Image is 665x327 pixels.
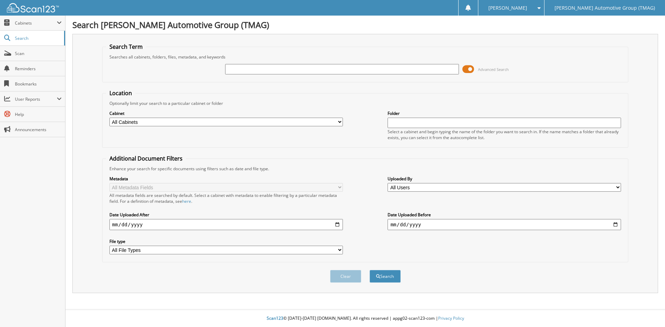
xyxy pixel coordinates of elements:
[106,89,135,97] legend: Location
[388,129,621,140] div: Select a cabinet and begin typing the name of the folder you want to search in. If the name match...
[388,219,621,230] input: end
[65,310,665,327] div: © [DATE]-[DATE] [DOMAIN_NAME]. All rights reserved | appg02-scan123-com |
[488,6,527,10] span: [PERSON_NAME]
[106,54,625,60] div: Searches all cabinets, folders, files, metadata, and keywords
[106,155,186,162] legend: Additional Document Filters
[182,198,191,204] a: here
[15,81,62,87] span: Bookmarks
[15,20,57,26] span: Cabinets
[106,43,146,51] legend: Search Term
[330,270,361,283] button: Clear
[109,192,343,204] div: All metadata fields are searched by default. Select a cabinet with metadata to enable filtering b...
[109,238,343,244] label: File type
[109,219,343,230] input: start
[438,315,464,321] a: Privacy Policy
[388,212,621,218] label: Date Uploaded Before
[15,35,61,41] span: Search
[15,51,62,56] span: Scan
[106,166,625,172] div: Enhance your search for specific documents using filters such as date and file type.
[388,176,621,182] label: Uploaded By
[15,111,62,117] span: Help
[7,3,59,12] img: scan123-logo-white.svg
[109,110,343,116] label: Cabinet
[478,67,509,72] span: Advanced Search
[72,19,658,30] h1: Search [PERSON_NAME] Automotive Group (TMAG)
[106,100,625,106] div: Optionally limit your search to a particular cabinet or folder
[388,110,621,116] label: Folder
[109,212,343,218] label: Date Uploaded After
[109,176,343,182] label: Metadata
[15,127,62,133] span: Announcements
[15,66,62,72] span: Reminders
[370,270,401,283] button: Search
[15,96,57,102] span: User Reports
[267,315,283,321] span: Scan123
[555,6,655,10] span: [PERSON_NAME] Automotive Group (TMAG)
